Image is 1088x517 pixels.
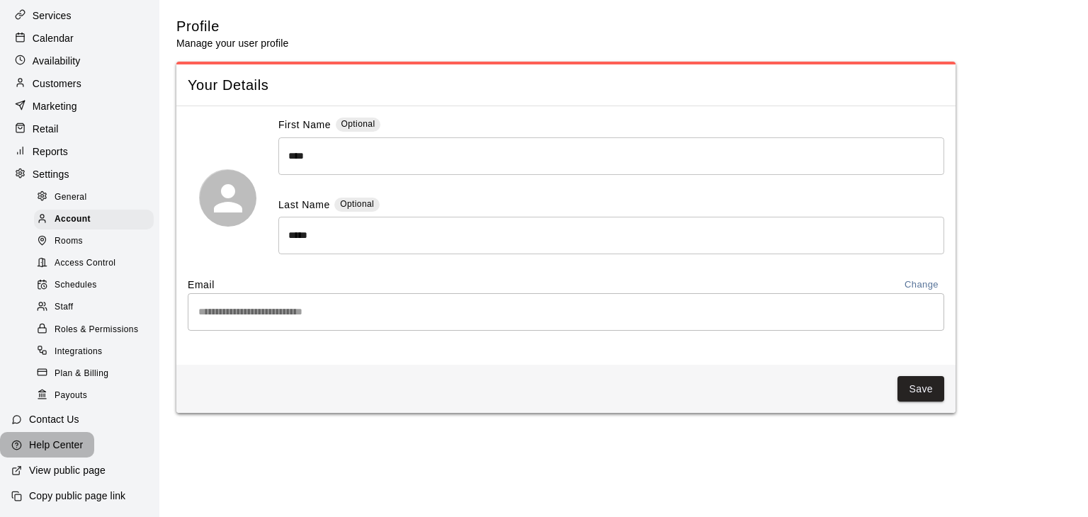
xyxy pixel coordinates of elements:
p: View public page [29,463,106,477]
a: Access Control [34,253,159,275]
div: Plan & Billing [34,364,154,384]
p: Availability [33,54,81,68]
a: Retail [11,118,148,140]
span: General [55,191,87,205]
div: Rooms [34,232,154,251]
div: Staff [34,297,154,317]
a: Staff [34,297,159,319]
a: Marketing [11,96,148,117]
span: Roles & Permissions [55,323,138,337]
div: Schedules [34,275,154,295]
p: Manage your user profile [176,36,288,50]
span: Plan & Billing [55,367,108,381]
span: Access Control [55,256,115,271]
label: First Name [278,118,331,134]
h5: Profile [176,17,288,36]
a: General [34,186,159,208]
p: Customers [33,76,81,91]
a: Schedules [34,275,159,297]
span: Staff [55,300,73,314]
p: Services [33,8,72,23]
label: Last Name [278,198,330,214]
div: Roles & Permissions [34,320,154,340]
span: Schedules [55,278,97,292]
div: General [34,188,154,208]
div: Integrations [34,342,154,362]
a: Settings [11,164,148,185]
span: Optional [340,199,374,209]
p: Settings [33,167,69,181]
p: Contact Us [29,412,79,426]
a: Plan & Billing [34,363,159,385]
a: Roles & Permissions [34,319,159,341]
p: Help Center [29,438,83,452]
p: Calendar [33,31,74,45]
a: Services [11,5,148,26]
a: Account [34,208,159,230]
button: Save [897,376,944,402]
a: Availability [11,50,148,72]
p: Retail [33,122,59,136]
span: Your Details [188,76,944,95]
p: Marketing [33,99,77,113]
label: Email [188,278,215,292]
a: Customers [11,73,148,94]
button: Change [899,277,944,293]
span: Account [55,212,91,227]
div: Payouts [34,386,154,406]
span: Payouts [55,389,87,403]
p: Reports [33,144,68,159]
span: Rooms [55,234,83,249]
span: Optional [341,119,375,129]
div: Account [34,210,154,229]
a: Calendar [11,28,148,49]
a: Integrations [34,341,159,363]
div: Access Control [34,254,154,273]
a: Reports [11,141,148,162]
span: Integrations [55,345,103,359]
a: Rooms [34,231,159,253]
a: Payouts [34,385,159,407]
p: Copy public page link [29,489,125,503]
